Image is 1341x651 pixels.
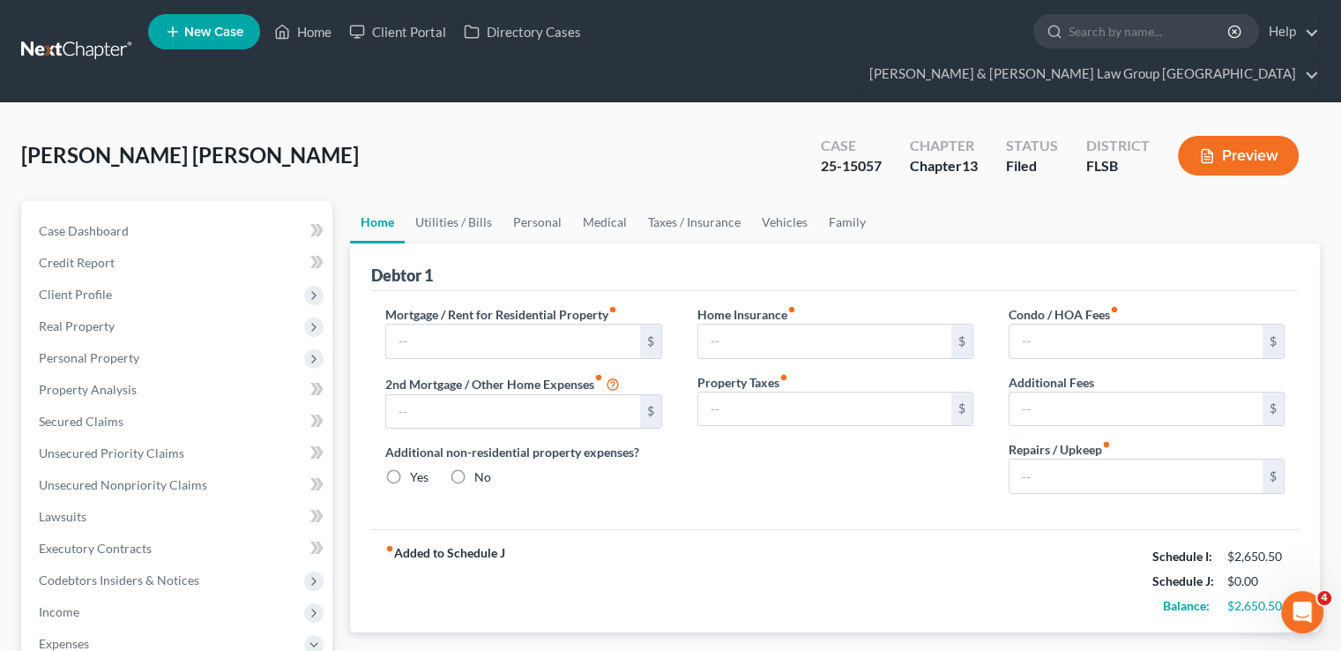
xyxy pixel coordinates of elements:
[821,136,882,156] div: Case
[25,469,332,501] a: Unsecured Nonpriority Claims
[1317,591,1331,605] span: 4
[640,325,661,358] div: $
[779,373,788,382] i: fiber_manual_record
[1263,393,1284,426] div: $
[25,501,332,533] a: Lawsuits
[698,325,951,358] input: --
[1102,440,1111,449] i: fiber_manual_record
[951,393,972,426] div: $
[1009,393,1263,426] input: --
[386,325,639,358] input: --
[1086,136,1150,156] div: District
[1152,573,1214,588] strong: Schedule J:
[1009,440,1111,459] label: Repairs / Upkeep
[39,636,89,651] span: Expenses
[39,414,123,429] span: Secured Claims
[39,255,115,270] span: Credit Report
[1009,460,1263,493] input: --
[1110,305,1119,314] i: fiber_manual_record
[860,58,1319,90] a: [PERSON_NAME] & [PERSON_NAME] Law Group [GEOGRAPHIC_DATA]
[751,201,818,243] a: Vehicles
[594,373,603,382] i: fiber_manual_record
[787,305,796,314] i: fiber_manual_record
[697,373,788,392] label: Property Taxes
[39,287,112,302] span: Client Profile
[1069,15,1230,48] input: Search by name...
[25,438,332,469] a: Unsecured Priority Claims
[385,373,620,394] label: 2nd Mortgage / Other Home Expenses
[25,247,332,279] a: Credit Report
[910,136,978,156] div: Chapter
[39,572,199,587] span: Codebtors Insiders & Notices
[1178,136,1299,176] button: Preview
[371,265,433,286] div: Debtor 1
[1006,156,1058,176] div: Filed
[1163,598,1210,613] strong: Balance:
[1260,16,1319,48] a: Help
[821,156,882,176] div: 25-15057
[410,468,428,486] label: Yes
[1263,460,1284,493] div: $
[385,544,394,553] i: fiber_manual_record
[1086,156,1150,176] div: FLSB
[818,201,876,243] a: Family
[39,445,184,460] span: Unsecured Priority Claims
[1006,136,1058,156] div: Status
[350,201,405,243] a: Home
[39,541,152,556] span: Executory Contracts
[1152,549,1212,564] strong: Schedule I:
[25,406,332,438] a: Secured Claims
[608,305,617,314] i: fiber_manual_record
[385,305,617,324] label: Mortgage / Rent for Residential Property
[572,201,637,243] a: Medical
[184,26,243,39] span: New Case
[39,350,139,365] span: Personal Property
[1227,572,1285,590] div: $0.00
[39,604,79,619] span: Income
[1009,325,1263,358] input: --
[385,443,661,461] label: Additional non-residential property expenses?
[39,223,129,238] span: Case Dashboard
[1227,597,1285,615] div: $2,650.50
[405,201,503,243] a: Utilities / Bills
[951,325,972,358] div: $
[386,395,639,429] input: --
[385,544,505,618] strong: Added to Schedule J
[697,305,796,324] label: Home Insurance
[265,16,340,48] a: Home
[1281,591,1323,633] iframe: Intercom live chat
[1263,325,1284,358] div: $
[25,374,332,406] a: Property Analysis
[637,201,751,243] a: Taxes / Insurance
[21,142,359,168] span: [PERSON_NAME] [PERSON_NAME]
[503,201,572,243] a: Personal
[1009,373,1094,392] label: Additional Fees
[39,509,86,524] span: Lawsuits
[25,533,332,565] a: Executory Contracts
[474,468,491,486] label: No
[39,382,137,397] span: Property Analysis
[455,16,590,48] a: Directory Cases
[39,477,207,492] span: Unsecured Nonpriority Claims
[962,157,978,174] span: 13
[25,215,332,247] a: Case Dashboard
[39,318,115,333] span: Real Property
[640,395,661,429] div: $
[340,16,455,48] a: Client Portal
[698,393,951,426] input: --
[910,156,978,176] div: Chapter
[1227,548,1285,565] div: $2,650.50
[1009,305,1119,324] label: Condo / HOA Fees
